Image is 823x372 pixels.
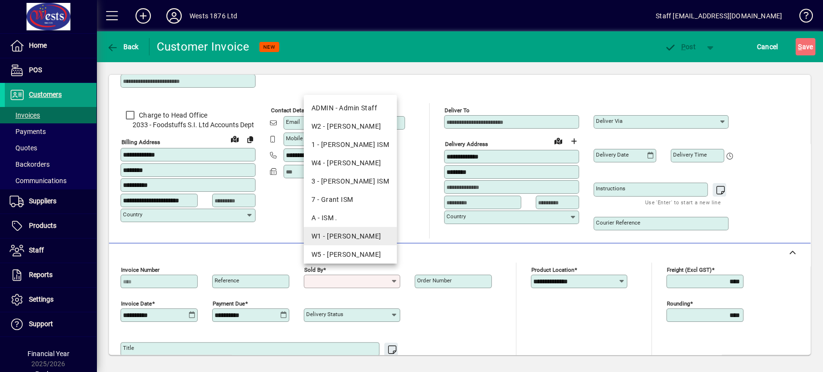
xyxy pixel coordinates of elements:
mat-label: Order number [417,277,452,284]
mat-label: Delivery status [306,311,343,318]
span: Financial Year [27,350,69,358]
mat-option: W2 - Angela [304,117,397,135]
mat-label: Invoice date [121,300,152,307]
mat-label: Invoice number [121,266,160,273]
a: Settings [5,288,96,312]
span: Suppliers [29,197,56,205]
button: Cancel [755,38,781,55]
mat-option: W5 - Kate [304,245,397,264]
span: ave [798,39,813,54]
span: Staff [29,246,44,254]
span: NEW [263,44,275,50]
mat-label: Courier Reference [596,219,640,226]
a: Support [5,312,96,336]
mat-label: Instructions [596,185,625,192]
a: Knowledge Base [792,2,811,33]
mat-label: Delivery time [673,151,707,158]
mat-hint: Use 'Enter' to start a new line [645,197,721,208]
a: Reports [5,263,96,287]
span: POS [29,66,42,74]
div: ADMIN - Admin Staff [311,103,389,113]
span: ost [664,43,696,51]
mat-label: Deliver To [445,107,470,114]
mat-label: Email [286,119,300,125]
mat-label: Payment due [213,300,245,307]
a: View on map [227,131,243,146]
span: Support [29,320,53,328]
button: Back [104,38,141,55]
div: Customer Invoice [157,39,250,54]
a: Payments [5,123,96,140]
span: Customers [29,91,62,98]
span: Invoices [10,111,40,119]
mat-label: Product location [531,266,574,273]
mat-option: 7 - Grant ISM [304,190,397,209]
span: Home [29,41,47,49]
span: Payments [10,128,46,135]
button: Profile [159,7,189,25]
span: Back [107,43,139,51]
button: Add [128,7,159,25]
div: W4 - [PERSON_NAME] [311,158,389,168]
a: Suppliers [5,189,96,213]
mat-label: Reference [215,277,239,284]
mat-label: Freight (excl GST) [667,266,712,273]
div: Staff [EMAIL_ADDRESS][DOMAIN_NAME] [656,8,782,24]
mat-label: Mobile [286,135,303,142]
div: Wests 1876 Ltd [189,8,237,24]
span: P [681,43,686,51]
mat-option: 1 - Carol ISM [304,135,397,154]
button: Choose address [566,133,581,149]
mat-label: Title [123,345,134,351]
app-page-header-button: Back [96,38,149,55]
a: Invoices [5,107,96,123]
div: A - ISM . [311,213,389,223]
span: Products [29,222,56,229]
div: 3 - [PERSON_NAME] ISM [311,176,389,186]
a: Staff [5,239,96,263]
a: Products [5,214,96,238]
span: Communications [10,177,67,185]
span: Backorders [10,160,50,168]
div: W5 - [PERSON_NAME] [311,250,389,260]
button: Copy to Delivery address [243,132,258,147]
div: W2 - [PERSON_NAME] [311,121,389,132]
mat-option: A - ISM . [304,209,397,227]
div: 7 - Grant ISM [311,195,389,205]
div: 1 - [PERSON_NAME] ISM [311,140,389,150]
mat-option: W4 - Craig [304,154,397,172]
span: S [798,43,802,51]
span: Reports [29,271,53,279]
div: W1 - [PERSON_NAME] [311,231,389,241]
mat-label: Delivery date [596,151,629,158]
mat-label: Rounding [667,300,690,307]
span: 2033 - Foodstuffs S.I. Ltd Accounts Dept [121,120,256,130]
a: View on map [551,133,566,148]
button: Save [796,38,815,55]
mat-label: Sold by [304,266,323,273]
a: Backorders [5,156,96,173]
mat-option: 3 - David ISM [304,172,397,190]
label: Charge to Head Office [137,110,207,120]
button: Post [660,38,701,55]
mat-label: Country [446,213,466,220]
mat-option: W1 - Judy [304,227,397,245]
a: Home [5,34,96,58]
mat-label: Country [123,211,142,218]
a: Communications [5,173,96,189]
span: Cancel [757,39,778,54]
span: Settings [29,295,54,303]
a: POS [5,58,96,82]
span: Quotes [10,144,37,152]
a: Quotes [5,140,96,156]
mat-label: Deliver via [596,118,622,124]
mat-option: ADMIN - Admin Staff [304,99,397,117]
